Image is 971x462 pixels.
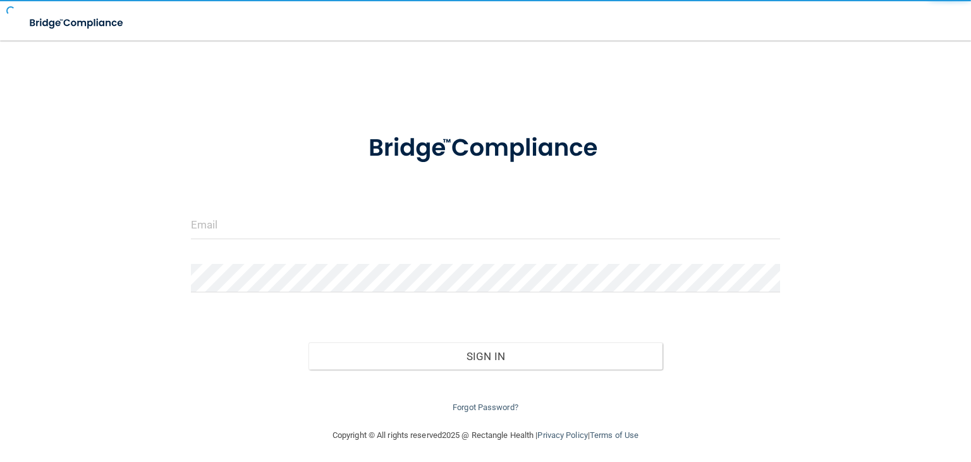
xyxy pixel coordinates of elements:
[343,116,628,180] img: bridge_compliance_login_screen.278c3ca4.svg
[590,430,638,440] a: Terms of Use
[537,430,587,440] a: Privacy Policy
[308,342,662,370] button: Sign In
[453,403,518,412] a: Forgot Password?
[255,415,716,456] div: Copyright © All rights reserved 2025 @ Rectangle Health | |
[191,211,780,239] input: Email
[19,10,135,36] img: bridge_compliance_login_screen.278c3ca4.svg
